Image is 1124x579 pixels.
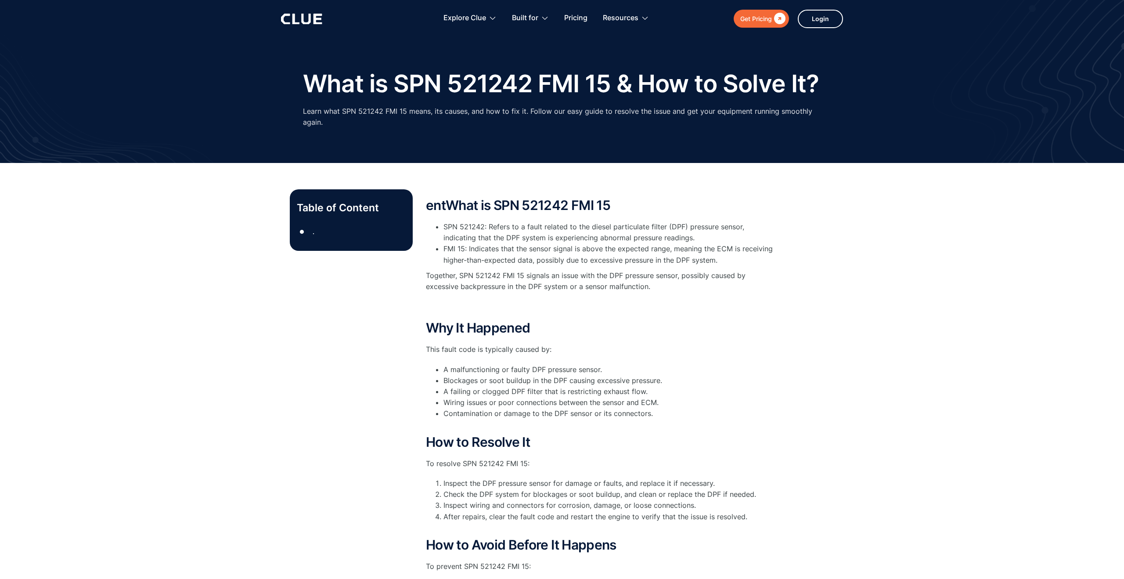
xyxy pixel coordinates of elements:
[443,364,777,375] li: A malfunctioning or faulty DPF pressure sensor.
[443,375,777,386] li: Blockages or soot buildup in the DPF causing excessive pressure.
[564,4,587,32] a: Pricing
[740,13,772,24] div: Get Pricing
[303,106,821,128] p: Learn what SPN 521242 FMI 15 means, its causes, and how to fix it. Follow our easy guide to resol...
[603,4,638,32] div: Resources
[443,4,486,32] div: Explore Clue
[426,321,777,335] h2: Why It Happened
[426,344,777,355] p: This fault code is typically caused by:
[426,538,777,552] h2: How to Avoid Before It Happens
[426,561,777,572] p: To prevent SPN 521242 FMI 15:
[512,4,538,32] div: Built for
[426,270,777,292] p: Together, SPN 521242 FMI 15 signals an issue with the DPF pressure sensor, possibly caused by exc...
[297,225,307,239] div: ●
[426,458,777,469] p: To resolve SPN 521242 FMI 15:
[426,301,777,312] p: ‍
[297,201,406,215] p: Table of Content
[426,435,777,449] h2: How to Resolve It
[303,70,819,97] h1: What is SPN 521242 FMI 15 & How to Solve It?
[426,198,777,213] h2: entWhat is SPN 521242 FMI 15
[443,489,777,500] li: Check the DPF system for blockages or soot buildup, and clean or replace the DPF if needed.
[443,243,777,265] li: FMI 15: Indicates that the sensor signal is above the expected range, meaning the ECM is receivin...
[313,226,314,237] div: .
[772,13,785,24] div: 
[443,511,777,533] li: After repairs, clear the fault code and restart the engine to verify that the issue is resolved.
[443,408,777,430] li: Contamination or damage to the DPF sensor or its connectors.
[443,221,777,243] li: SPN 521242: Refers to a fault related to the diesel particulate filter (DPF) pressure sensor, ind...
[443,500,777,511] li: Inspect wiring and connectors for corrosion, damage, or loose connections.
[297,225,406,239] a: ●.
[443,386,777,397] li: A failing or clogged DPF filter that is restricting exhaust flow.
[443,478,777,489] li: Inspect the DPF pressure sensor for damage or faults, and replace it if necessary.
[734,10,789,28] a: Get Pricing
[798,10,843,28] a: Login
[443,397,777,408] li: Wiring issues or poor connections between the sensor and ECM.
